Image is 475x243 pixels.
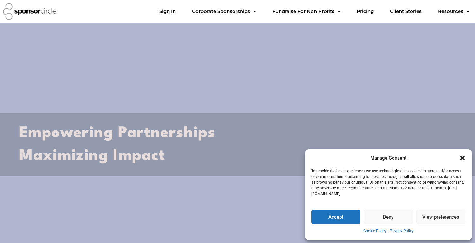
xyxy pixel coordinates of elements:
button: View preferences [416,210,465,224]
a: Resources [433,5,474,18]
div: Manage Consent [370,154,406,162]
a: Fundraise For Non ProfitsMenu Toggle [267,5,346,18]
button: Accept [311,210,360,224]
a: Privacy Policy [390,227,414,235]
p: To provide the best experiences, we use technologies like cookies to store and/or access device i... [311,168,465,197]
img: Sponsor Circle logo [3,3,56,20]
a: Client Stories [385,5,427,18]
a: Cookie Policy [363,227,386,235]
div: Close dialogue [459,155,465,161]
button: Deny [364,210,413,224]
a: Corporate SponsorshipsMenu Toggle [187,5,261,18]
a: Sign In [154,5,181,18]
h2: Empowering Partnerships Maximizing Impact [19,122,456,167]
nav: Menu [154,5,474,18]
a: Pricing [352,5,379,18]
